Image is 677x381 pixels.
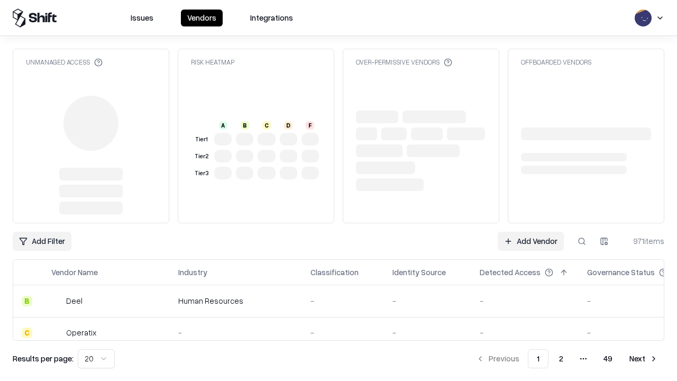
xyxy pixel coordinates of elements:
div: Offboarded Vendors [521,58,591,67]
p: Results per page: [13,353,74,364]
div: Industry [178,267,207,278]
div: - [480,295,570,306]
div: Detected Access [480,267,541,278]
div: Unmanaged Access [26,58,103,67]
button: Add Filter [13,232,71,251]
div: Identity Source [392,267,446,278]
a: Add Vendor [498,232,564,251]
div: - [178,327,294,338]
div: Vendor Name [51,267,98,278]
nav: pagination [470,349,664,368]
div: Tier 1 [193,135,210,144]
button: 1 [528,349,548,368]
div: - [480,327,570,338]
div: Human Resources [178,295,294,306]
img: Deel [51,296,62,306]
div: Operatix [66,327,96,338]
div: Deel [66,295,83,306]
div: C [262,121,271,130]
div: - [310,295,376,306]
div: - [310,327,376,338]
div: Tier 3 [193,169,210,178]
div: - [392,327,463,338]
div: Governance Status [587,267,655,278]
button: Integrations [244,10,299,26]
div: B [22,296,32,306]
div: A [219,121,227,130]
div: Tier 2 [193,152,210,161]
img: Operatix [51,328,62,338]
div: Classification [310,267,359,278]
div: 971 items [622,235,664,247]
div: C [22,328,32,338]
button: 2 [551,349,572,368]
button: Vendors [181,10,223,26]
div: D [284,121,292,130]
button: Issues [124,10,160,26]
div: B [241,121,249,130]
div: - [392,295,463,306]
div: F [306,121,314,130]
div: Over-Permissive Vendors [356,58,452,67]
div: Risk Heatmap [191,58,234,67]
button: Next [623,349,664,368]
button: 49 [595,349,621,368]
